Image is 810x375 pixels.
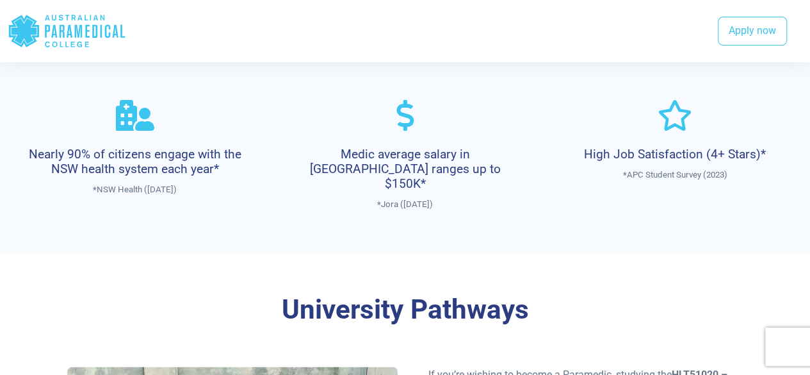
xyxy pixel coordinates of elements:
[93,185,177,194] span: *NSW Health ([DATE])
[377,199,433,209] span: *Jora ([DATE])
[623,170,727,179] span: *APC Student Survey (2023)
[718,17,787,46] a: Apply now
[288,147,522,191] h4: Medic average salary in [GEOGRAPHIC_DATA] ranges up to $150K*
[18,147,252,176] h4: Nearly 90% of citizens engage with the NSW health system each year*
[8,10,126,52] div: Australian Paramedical College
[558,147,792,162] h4: High Job Satisfaction (4+ Stars)*
[67,294,743,326] h3: University Pathways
